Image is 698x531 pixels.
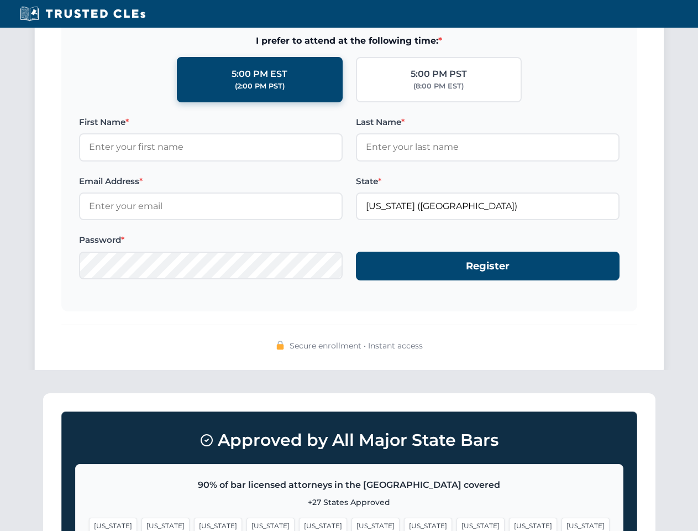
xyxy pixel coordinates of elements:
[356,175,620,188] label: State
[79,192,343,220] input: Enter your email
[356,133,620,161] input: Enter your last name
[411,67,467,81] div: 5:00 PM PST
[276,341,285,350] img: 🔒
[17,6,149,22] img: Trusted CLEs
[79,133,343,161] input: Enter your first name
[75,425,623,455] h3: Approved by All Major State Bars
[79,233,343,247] label: Password
[79,116,343,129] label: First Name
[79,175,343,188] label: Email Address
[89,478,610,492] p: 90% of bar licensed attorneys in the [GEOGRAPHIC_DATA] covered
[79,34,620,48] span: I prefer to attend at the following time:
[413,81,464,92] div: (8:00 PM EST)
[356,116,620,129] label: Last Name
[356,192,620,220] input: Ohio (OH)
[356,252,620,281] button: Register
[89,496,610,508] p: +27 States Approved
[232,67,287,81] div: 5:00 PM EST
[290,340,423,352] span: Secure enrollment • Instant access
[235,81,285,92] div: (2:00 PM PST)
